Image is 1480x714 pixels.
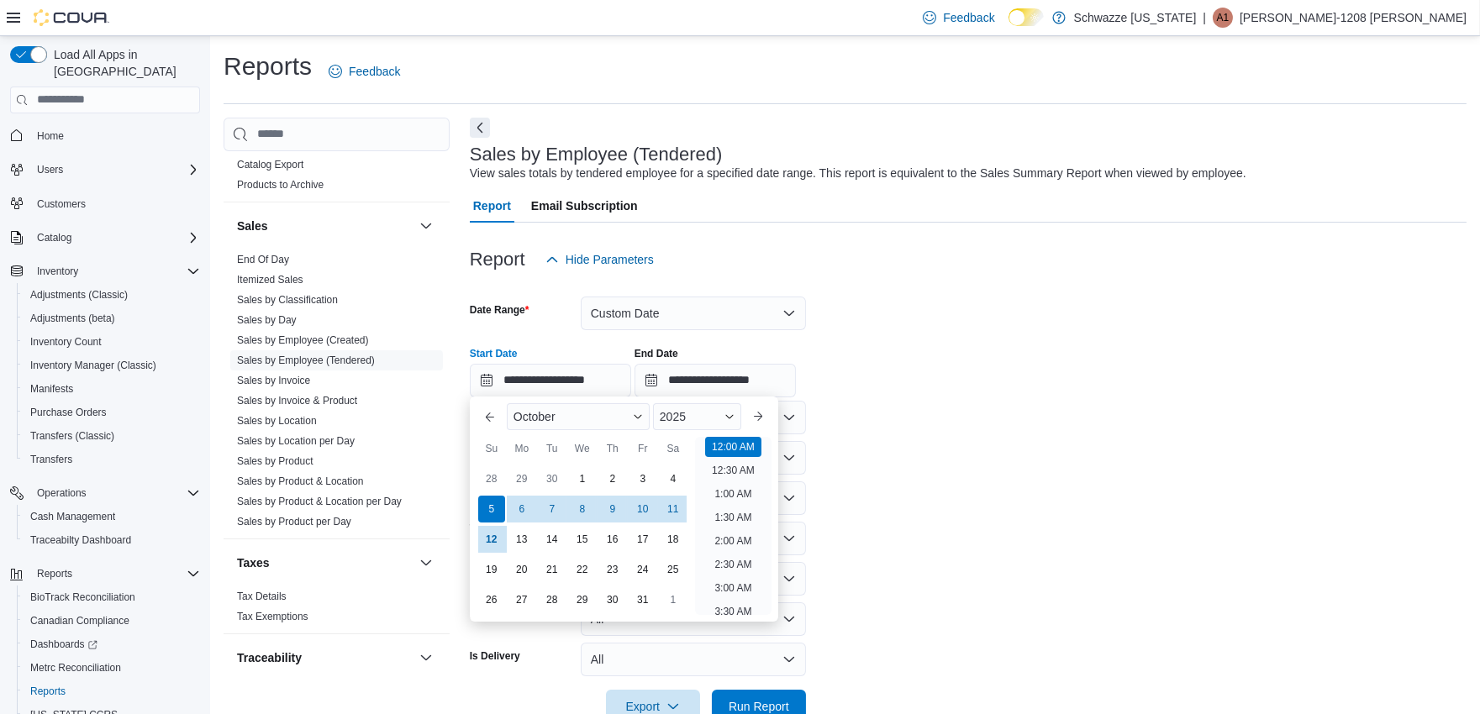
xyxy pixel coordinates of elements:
span: Feedback [349,63,400,80]
span: Purchase Orders [30,406,107,419]
span: Purchase Orders [24,402,200,423]
div: day-24 [629,556,656,583]
button: Adjustments (beta) [17,307,207,330]
a: Home [30,126,71,146]
span: Adjustments (beta) [30,312,115,325]
button: Hide Parameters [539,243,661,276]
span: Adjustments (Classic) [30,288,128,302]
div: day-28 [539,586,566,613]
input: Press the down key to enter a popover containing a calendar. Press the escape key to close the po... [470,364,631,397]
button: Manifests [17,377,207,401]
span: Customers [37,197,86,211]
a: Sales by Product [237,455,313,467]
div: day-4 [660,465,687,492]
button: Previous Month [477,403,503,430]
span: Catalog [30,228,200,248]
div: Tu [539,435,566,462]
li: 3:00 AM [708,578,758,598]
span: Transfers [30,453,72,466]
a: Sales by Product per Day [237,516,351,528]
span: Load All Apps in [GEOGRAPHIC_DATA] [47,46,200,80]
span: October [514,410,556,423]
a: Catalog Export [237,159,303,171]
span: BioTrack Reconciliation [237,685,342,698]
button: Reports [3,562,207,585]
div: day-29 [569,586,596,613]
a: Sales by Day [237,314,297,326]
span: Sales by Product & Location [237,475,364,488]
h1: Reports [224,50,312,83]
span: End Of Day [237,253,289,266]
div: Su [478,435,505,462]
span: Tax Exemptions [237,610,308,623]
div: day-1 [569,465,596,492]
a: Dashboards [17,633,207,656]
div: Traceability [224,681,450,708]
input: Press the down key to open a popover containing a calendar. [635,364,796,397]
span: Sales by Day [237,313,297,327]
span: Sales by Classification [237,293,338,307]
li: 12:30 AM [705,460,761,480]
label: Date Range [470,303,529,317]
div: day-28 [478,465,505,492]
div: day-13 [508,526,535,553]
div: day-22 [569,556,596,583]
span: Transfers (Classic) [24,426,200,446]
a: Canadian Compliance [24,611,136,631]
button: Inventory Manager (Classic) [17,354,207,377]
span: Traceabilty Dashboard [30,533,131,547]
span: Dashboards [30,638,97,651]
div: day-2 [599,465,626,492]
div: day-16 [599,526,626,553]
ul: Time [695,437,772,615]
span: Transfers [24,449,200,470]
a: Customers [30,194,92,214]
button: Custom Date [581,297,806,330]
span: Operations [37,486,87,500]
a: Transfers [24,449,79,470]
a: Sales by Employee (Created) [237,334,369,346]
span: Users [37,163,63,176]
a: Sales by Employee (Tendered) [237,354,375,366]
span: Home [37,129,64,143]
div: day-14 [539,526,566,553]
div: day-20 [508,556,535,583]
span: Users [30,160,200,180]
a: Metrc Reconciliation [24,658,128,678]
div: Fr [629,435,656,462]
span: Inventory Manager (Classic) [30,359,156,372]
li: 3:30 AM [708,601,758,622]
li: 1:30 AM [708,507,758,528]
button: Transfers (Classic) [17,424,207,448]
span: Tax Details [237,590,287,603]
h3: Sales [237,218,268,234]
span: Reports [30,564,200,584]
a: Sales by Classification [237,294,338,306]
span: Sales by Product [237,454,313,468]
div: day-29 [508,465,535,492]
a: Transfers (Classic) [24,426,121,446]
span: Catalog Export [237,158,303,171]
div: Arthur-1208 Emsley [1213,8,1233,28]
span: Report [473,189,511,223]
a: Itemized Sales [237,274,303,286]
p: Schwazze [US_STATE] [1074,8,1197,28]
span: Manifests [24,379,200,399]
button: Operations [3,481,207,505]
span: Email Subscription [531,189,638,223]
button: Cash Management [17,505,207,528]
div: Mo [508,435,535,462]
span: Feedback [943,9,994,26]
button: Traceability [237,649,413,666]
span: Cash Management [30,510,115,523]
div: day-19 [478,556,505,583]
button: Catalog [3,226,207,249]
div: day-23 [599,556,626,583]
div: day-6 [508,496,535,522]
span: Home [30,125,200,146]
button: Open list of options [782,491,796,505]
label: Start Date [470,347,518,360]
div: day-3 [629,465,656,492]
button: BioTrack Reconciliation [17,585,207,609]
